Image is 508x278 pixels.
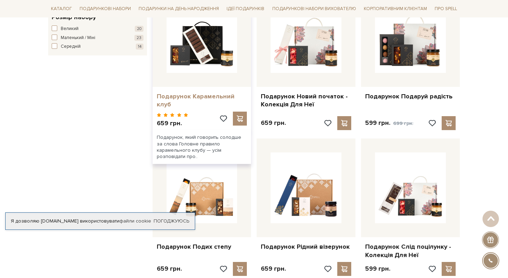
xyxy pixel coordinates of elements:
a: Подарункові набори вихователю [270,3,359,15]
a: Подарунок Новий початок - Колекція Для Неї [261,92,351,109]
span: 20 [135,26,143,32]
a: Подарунок Слід поцілунку - Колекція Для Неї [365,243,456,259]
p: 659 грн. [261,119,286,127]
p: 659 грн. [261,265,286,273]
span: Середній [61,43,81,50]
a: Про Spell [432,3,460,14]
a: Подарунок Рідний візерунок [261,243,351,251]
p: 599 грн. [365,265,390,273]
span: Великий [61,25,79,32]
a: Ідеї подарунків [224,3,267,14]
p: 599 грн. [365,119,413,127]
p: 659 грн. [157,265,182,273]
button: Великий 20 [52,25,143,32]
a: Корпоративним клієнтам [361,3,430,15]
span: Маленький / Міні [61,35,95,42]
a: Подарунок Подих степу [157,243,247,251]
a: Подарункові набори [77,3,134,14]
div: Подарунок, який говорить солодше за слова Головне правило карамельного клубу — усім розповідати п... [153,130,251,164]
a: файли cookie [119,218,151,224]
a: Подарунок Подаруй радість [365,92,456,100]
a: Подарунок Карамельний клуб [157,92,247,109]
span: 23 [134,35,143,41]
div: Я дозволяю [DOMAIN_NAME] використовувати [6,218,195,224]
a: Каталог [48,3,75,14]
span: 699 грн. [393,120,413,126]
a: Погоджуюсь [154,218,189,224]
button: Середній 14 [52,43,143,50]
a: Подарунки на День народження [136,3,222,14]
p: 659 грн. [157,119,189,127]
button: Маленький / Міні 23 [52,35,143,42]
span: 14 [136,44,143,50]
